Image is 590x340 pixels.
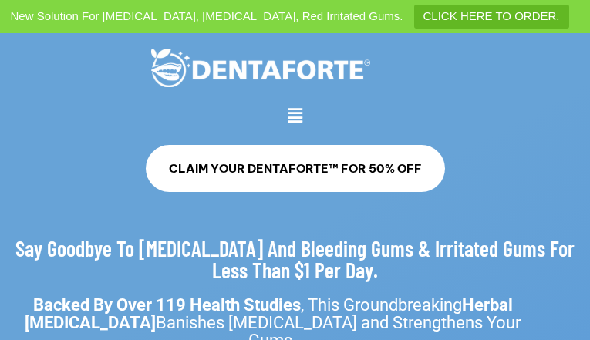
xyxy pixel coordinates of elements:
[146,145,445,192] a: CLAIM YOUR DENTAFORTE™ FOR 50% OFF
[414,5,569,29] a: CLICK HERE TO ORDER.
[25,295,513,332] strong: Herbal [MEDICAL_DATA]
[169,160,422,177] span: CLAIM YOUR DENTAFORTE™ FOR 50% OFF
[15,237,575,281] h2: Say Goodbye To [MEDICAL_DATA] And Bleeding Gums & Irritated Gums For Less Than $1 Per Day.
[33,295,301,315] strong: Backed By Over 119 Health Studies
